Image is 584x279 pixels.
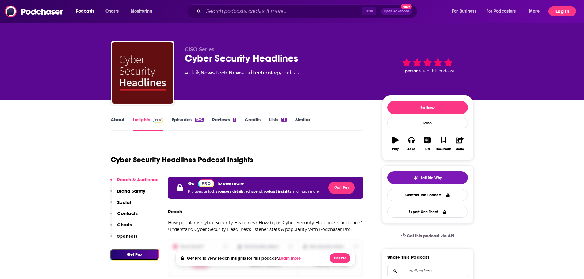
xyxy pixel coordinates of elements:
[392,147,399,151] div: Play
[110,199,131,211] button: Social
[117,177,158,183] p: Reach & Audience
[548,6,576,16] button: Log In
[328,182,355,194] button: Get Pro
[187,256,302,261] h4: Get Pro to view reach insights for this podcast.
[185,47,215,52] span: CISO Series
[243,70,252,76] span: and
[195,118,203,122] div: 1562
[5,6,64,17] img: Podchaser - Follow, Share and Rate Podcasts
[295,117,310,131] a: Similar
[126,6,160,16] button: open menu
[131,7,152,16] span: Monitoring
[419,133,435,155] button: List
[387,189,468,201] a: Contact This Podcast
[76,7,94,16] span: Podcasts
[419,69,454,73] span: rated this podcast
[407,233,454,239] span: Get this podcast via API
[110,222,132,233] button: Charts
[233,118,236,122] div: 1
[204,6,362,16] input: Search podcasts, credits, & more...
[168,209,182,214] h3: Reach
[393,265,463,277] input: Email address...
[413,175,418,180] img: tell me why sparkle
[407,147,415,151] div: Apps
[112,42,173,104] img: Cyber Security Headlines
[456,147,464,151] div: Share
[387,206,468,218] button: Export One-Sheet
[117,199,131,205] p: Social
[217,180,244,186] p: to see more
[525,6,547,16] button: open menu
[198,179,215,187] img: Podchaser Pro
[487,7,516,16] span: For Podcasters
[117,233,137,239] p: Sponsors
[153,118,163,123] img: Podchaser Pro
[396,228,460,243] a: Get this podcast via API
[330,253,350,263] button: Get Pro
[110,233,137,244] button: Sponsors
[387,265,468,277] div: Search followers
[185,69,301,77] div: A daily podcast
[421,175,442,180] span: Tell Me Why
[168,219,364,233] p: How popular is Cyber Security Headlines? How big is Cyber Security Headlines's audience? Understa...
[436,133,452,155] button: Bookmark
[381,8,412,15] button: Open AdvancedNew
[401,4,412,9] span: New
[216,190,292,194] span: sponsors details, ad. spend, podcast insights
[198,179,215,187] a: Pro website
[200,70,215,76] a: News
[111,117,124,131] a: About
[387,101,468,114] button: Follow
[402,69,419,73] span: 1 person
[384,10,409,13] span: Open Advanced
[452,7,476,16] span: For Business
[279,256,302,261] button: Learn more
[387,133,403,155] button: Play
[483,6,525,16] button: open menu
[188,180,195,186] p: Go
[362,7,376,15] span: Ctrl K
[216,70,243,76] a: Tech News
[269,117,286,131] a: Lists13
[452,133,468,155] button: Share
[117,188,145,194] p: Brand Safety
[448,6,484,16] button: open menu
[188,187,319,196] p: Pro users unlock and much more.
[529,7,540,16] span: More
[101,6,122,16] a: Charts
[111,155,253,164] h1: Cyber Security Headlines Podcast Insights
[193,4,423,18] div: Search podcasts, credits, & more...
[110,188,145,199] button: Brand Safety
[72,6,102,16] button: open menu
[245,117,261,131] a: Credits
[387,171,468,184] button: tell me why sparkleTell Me Why
[172,117,203,131] a: Episodes1562
[436,147,451,151] div: Bookmark
[110,249,158,260] button: Get Pro
[110,210,138,222] button: Contacts
[212,117,236,131] a: Reviews1
[117,222,132,228] p: Charts
[382,47,474,85] div: 1 personrated this podcast
[387,254,429,260] h3: Share This Podcast
[403,133,419,155] button: Apps
[387,117,468,129] div: Rate
[281,118,286,122] div: 13
[425,147,430,151] div: List
[117,210,138,216] p: Contacts
[110,177,158,188] button: Reach & Audience
[105,7,119,16] span: Charts
[252,70,281,76] a: Technology
[133,117,163,131] a: InsightsPodchaser Pro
